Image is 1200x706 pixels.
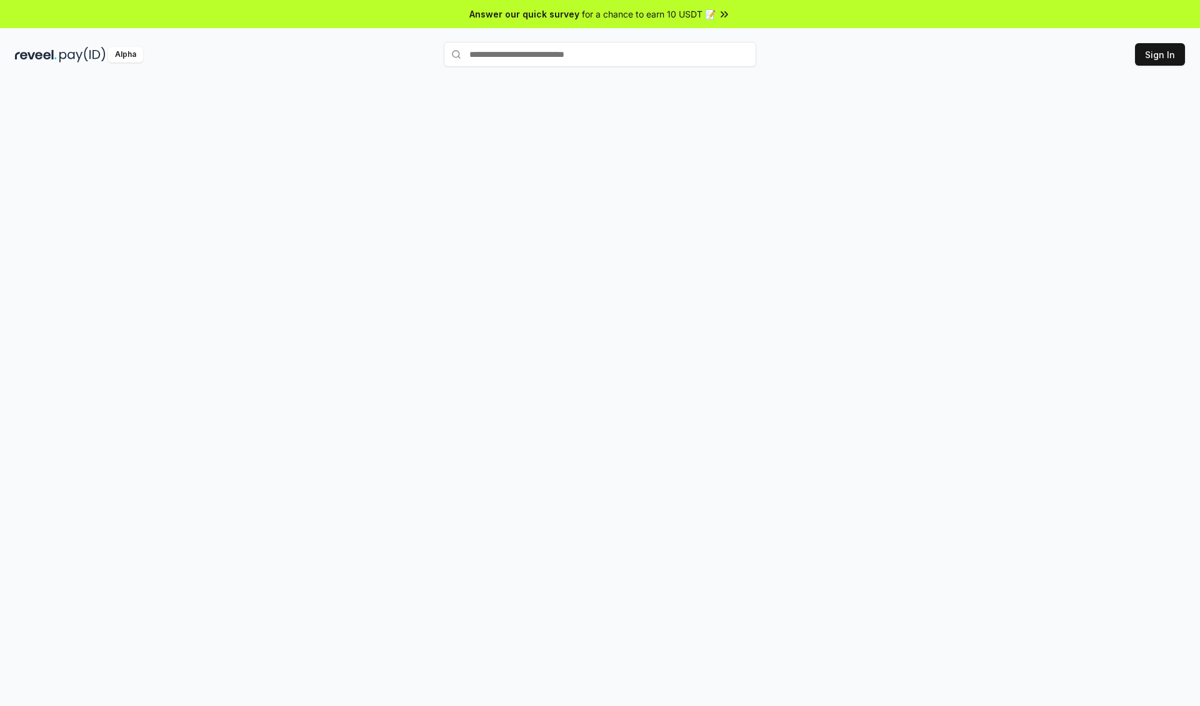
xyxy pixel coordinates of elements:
span: Answer our quick survey [469,8,579,21]
button: Sign In [1135,43,1185,66]
span: for a chance to earn 10 USDT 📝 [582,8,716,21]
img: pay_id [59,47,106,63]
div: Alpha [108,47,143,63]
img: reveel_dark [15,47,57,63]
